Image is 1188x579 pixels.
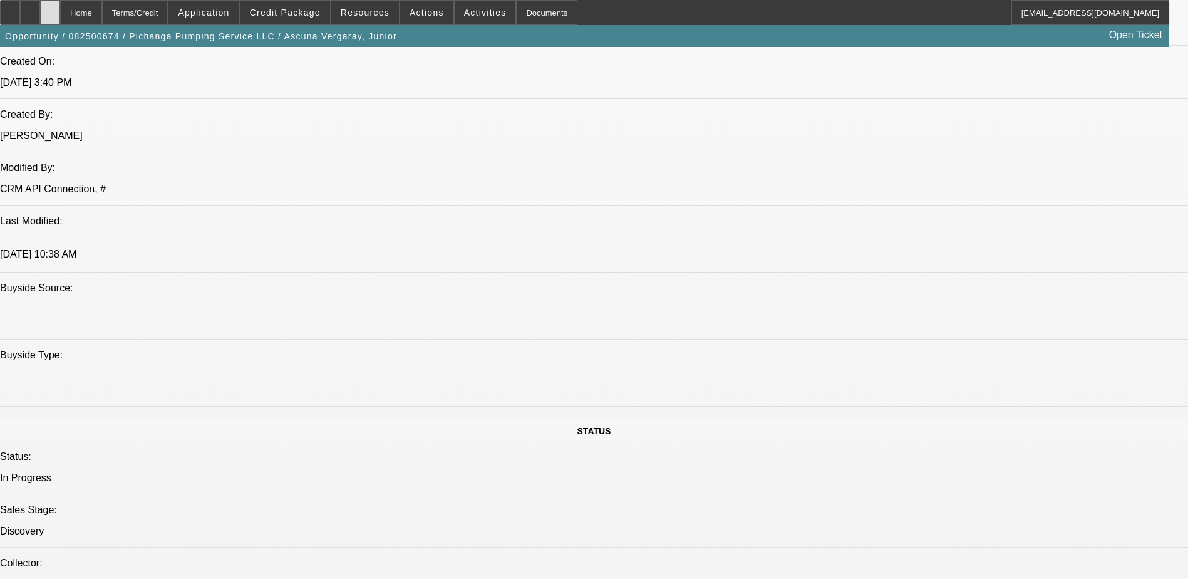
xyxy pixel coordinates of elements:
[410,8,444,18] span: Actions
[455,1,516,24] button: Activities
[5,31,397,41] span: Opportunity / 082500674 / Pichanga Pumping Service LLC / Ascuna Vergaray, Junior
[400,1,453,24] button: Actions
[341,8,390,18] span: Resources
[1104,24,1167,46] a: Open Ticket
[464,8,507,18] span: Activities
[168,1,239,24] button: Application
[178,8,229,18] span: Application
[240,1,330,24] button: Credit Package
[577,426,611,436] span: STATUS
[331,1,399,24] button: Resources
[250,8,321,18] span: Credit Package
